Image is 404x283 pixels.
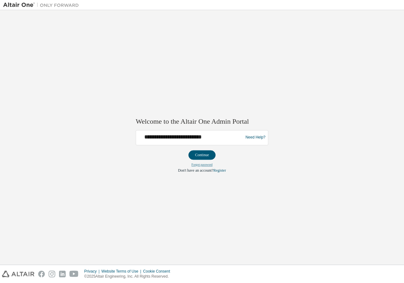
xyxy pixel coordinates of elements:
[213,168,226,173] a: Register
[178,168,213,173] span: Don't have an account?
[188,150,216,160] button: Continue
[192,163,213,166] a: Forgot password
[49,271,55,277] img: instagram.svg
[136,117,268,126] h2: Welcome to the Altair One Admin Portal
[101,269,143,274] div: Website Terms of Use
[69,271,79,277] img: youtube.svg
[84,269,101,274] div: Privacy
[38,271,45,277] img: facebook.svg
[143,269,174,274] div: Cookie Consent
[3,2,82,8] img: Altair One
[84,274,174,279] p: © 2025 Altair Engineering, Inc. All Rights Reserved.
[2,271,34,277] img: altair_logo.svg
[59,271,66,277] img: linkedin.svg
